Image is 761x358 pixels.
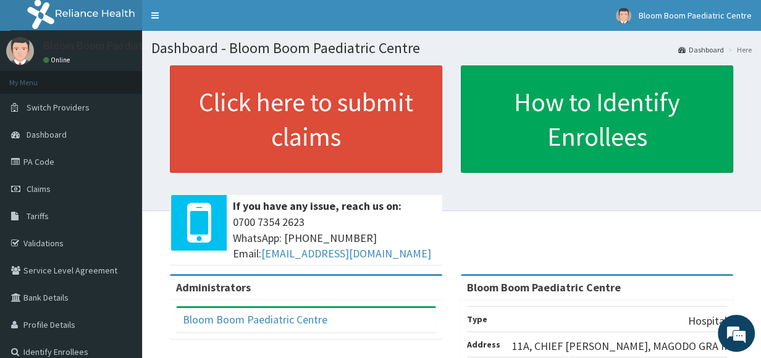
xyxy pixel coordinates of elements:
[261,246,431,260] a: [EMAIL_ADDRESS][DOMAIN_NAME]
[467,339,500,350] b: Address
[27,129,67,140] span: Dashboard
[467,314,487,325] b: Type
[43,56,73,64] a: Online
[725,44,752,55] li: Here
[6,37,34,65] img: User Image
[467,280,621,294] strong: Bloom Boom Paediatric Centre
[688,313,727,329] p: Hospital
[233,199,402,213] b: If you have any issue, reach us on:
[512,338,727,354] p: 11A, CHIEF [PERSON_NAME], MAGODO GRA II
[678,44,724,55] a: Dashboard
[461,65,733,173] a: How to Identify Enrollees
[27,102,90,113] span: Switch Providers
[151,40,752,56] h1: Dashboard - Bloom Boom Paediatric Centre
[176,280,251,294] b: Administrators
[170,65,442,173] a: Click here to submit claims
[233,214,436,262] span: 0700 7354 2623 WhatsApp: [PHONE_NUMBER] Email:
[616,8,631,23] img: User Image
[27,210,49,222] span: Tariffs
[27,183,51,194] span: Claims
[183,312,327,327] a: Bloom Boom Paediatric Centre
[43,40,191,51] p: Bloom Boom Paediatric Centre
[639,10,752,21] span: Bloom Boom Paediatric Centre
